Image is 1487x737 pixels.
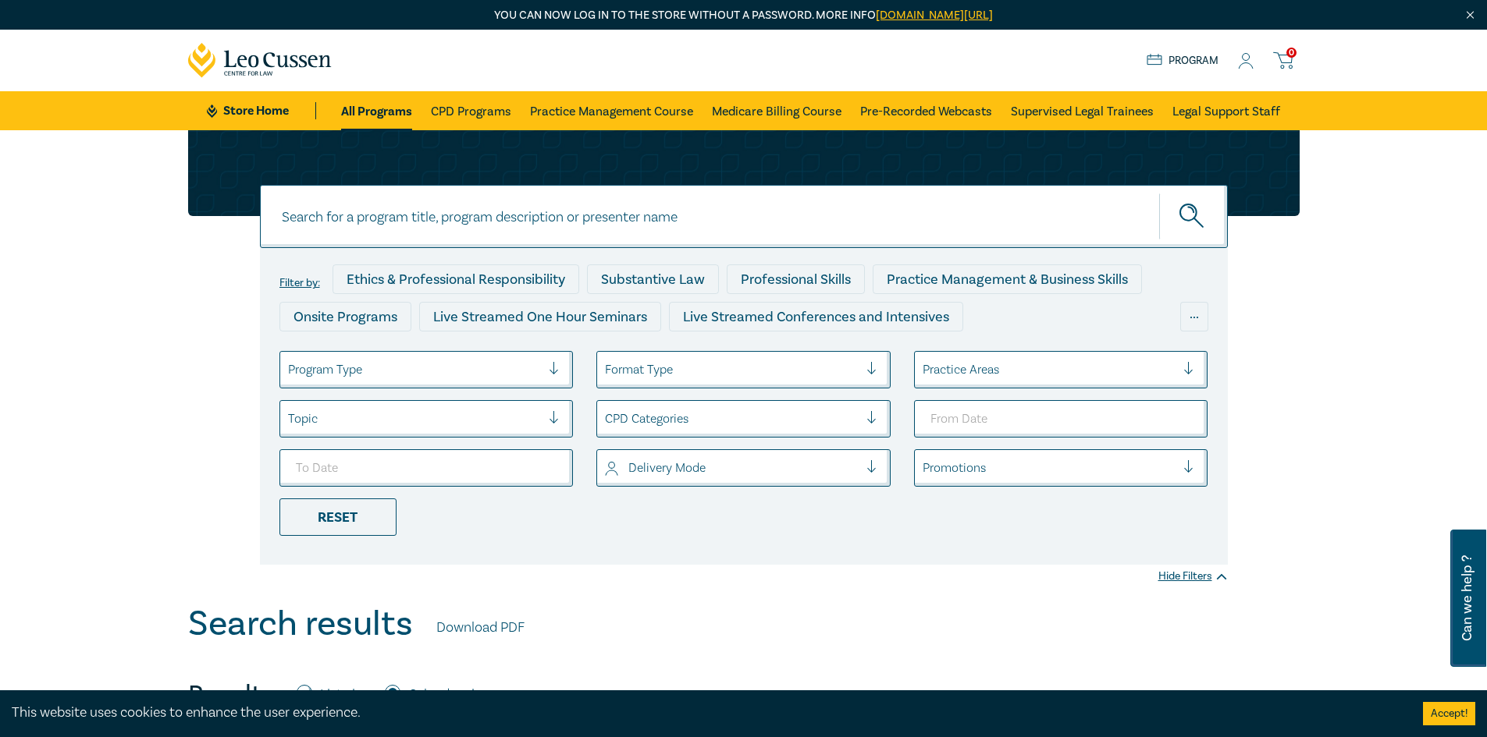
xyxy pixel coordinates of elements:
a: Store Home [207,102,315,119]
a: CPD Programs [431,91,511,130]
input: select [605,361,608,378]
div: This website uses cookies to enhance the user experience. [12,703,1400,723]
a: All Programs [341,91,412,130]
div: Reset [279,498,397,536]
input: From Date [914,400,1208,438]
label: Calendar view [408,685,492,705]
div: National Programs [901,339,1044,369]
input: select [923,361,926,378]
a: Legal Support Staff [1172,91,1280,130]
div: Ethics & Professional Responsibility [333,264,579,294]
input: select [605,410,608,427]
input: select [605,459,608,477]
button: Accept cookies [1423,702,1475,725]
div: Live Streamed Conferences and Intensives [669,302,963,331]
a: Supervised Legal Trainees [1011,91,1154,130]
a: Practice Management Course [530,91,693,130]
label: Filter by: [279,277,320,289]
span: 0 [1286,48,1297,58]
a: Medicare Billing Course [712,91,841,130]
a: [DOMAIN_NAME][URL] [876,8,993,23]
div: Onsite Programs [279,302,411,331]
div: ... [1180,302,1208,331]
div: Live Streamed One Hour Seminars [419,302,661,331]
input: select [288,410,291,427]
input: To Date [279,449,574,487]
h4: Results [188,679,275,710]
h1: Search results [188,604,413,644]
div: Pre-Recorded Webcasts [535,339,714,369]
input: select [923,459,926,477]
input: select [288,361,291,378]
a: Program [1147,52,1219,69]
label: List view [320,685,372,705]
a: Pre-Recorded Webcasts [860,91,992,130]
a: Download PDF [436,618,525,638]
div: Hide Filters [1158,569,1228,584]
img: Close [1464,9,1477,22]
div: Substantive Law [587,264,719,294]
div: Live Streamed Practical Workshops [279,339,527,369]
span: Can we help ? [1460,539,1475,657]
div: 10 CPD Point Packages [722,339,893,369]
div: Professional Skills [727,264,865,294]
p: You can now log in to the store without a password. More info [188,7,1300,24]
input: Search for a program title, program description or presenter name [260,185,1228,248]
div: Practice Management & Business Skills [873,264,1142,294]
